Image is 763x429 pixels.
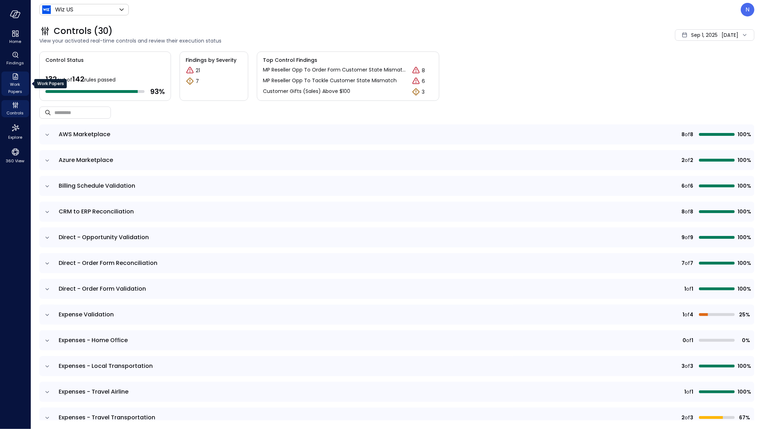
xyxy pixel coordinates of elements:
[59,336,128,344] span: Expenses - Home Office
[8,134,22,141] span: Explore
[691,388,693,396] span: 1
[263,56,433,64] span: Top Control Findings
[738,414,750,421] span: 67%
[422,78,425,85] p: 6
[263,66,406,75] p: MP Reseller Opp To Order Form Customer State Mismatch
[685,362,690,370] span: of
[684,388,686,396] span: 1
[741,3,754,16] div: Noy Vadai
[738,388,750,396] span: 100%
[54,25,113,37] span: Controls (30)
[44,260,51,267] button: expand row
[7,109,24,117] span: Controls
[681,208,685,216] span: 8
[738,259,750,267] span: 100%
[59,413,155,421] span: Expenses - Travel Transportation
[683,311,684,319] span: 1
[686,388,691,396] span: of
[681,362,685,370] span: 3
[186,77,194,85] div: Warning
[686,285,691,293] span: of
[196,78,199,85] p: 7
[422,67,425,74] p: 8
[59,156,113,164] span: Azure Marketplace
[150,87,165,96] span: 93 %
[746,5,750,14] p: N
[34,79,67,88] div: Work Papers
[44,363,51,370] button: expand row
[690,130,693,138] span: 8
[738,156,750,164] span: 100%
[738,362,750,370] span: 100%
[57,76,72,83] span: out of
[738,233,750,241] span: 100%
[4,81,26,95] span: Work Papers
[59,182,135,190] span: Billing Schedule Validation
[690,233,693,241] span: 9
[738,336,750,344] span: 0%
[412,88,420,96] div: Warning
[44,131,51,138] button: expand row
[72,74,84,84] span: 142
[44,286,51,293] button: expand row
[412,77,420,85] div: Critical
[6,157,25,164] span: 360 View
[1,50,29,67] div: Findings
[196,67,200,74] p: 21
[263,77,397,85] p: MP Reseller Opp To Tackle Customer State Mismatch
[59,207,134,216] span: CRM to ERP Reconciliation
[681,182,685,190] span: 6
[685,130,690,138] span: of
[685,208,690,216] span: of
[681,130,685,138] span: 8
[59,259,157,267] span: Direct - Order Form Reconciliation
[59,233,149,241] span: Direct - Opportunity Validation
[263,88,350,96] p: Customer Gifts (Sales) Above $100
[412,66,420,75] div: Critical
[44,389,51,396] button: expand row
[690,208,693,216] span: 8
[186,56,242,64] span: Findings by Severity
[42,5,51,14] img: Icon
[59,310,114,319] span: Expense Validation
[685,182,690,190] span: of
[45,74,57,84] span: 132
[691,31,718,39] span: Sep 1, 2025
[690,362,693,370] span: 3
[59,388,128,396] span: Expenses - Travel Airline
[685,259,690,267] span: of
[690,259,693,267] span: 7
[59,362,153,370] span: Expenses - Local Transportation
[59,130,110,138] span: AWS Marketplace
[1,100,29,117] div: Controls
[685,233,690,241] span: of
[39,37,557,45] span: View your activated real-time controls and review their execution status
[44,157,51,164] button: expand row
[690,156,693,164] span: 2
[738,311,750,319] span: 25%
[681,156,685,164] span: 2
[44,208,51,216] button: expand row
[186,66,194,75] div: Critical
[1,122,29,142] div: Explore
[55,5,73,14] p: Wiz US
[44,337,51,344] button: expand row
[738,130,750,138] span: 100%
[40,52,84,64] span: Control Status
[691,285,693,293] span: 1
[690,414,693,421] span: 3
[44,311,51,319] button: expand row
[690,311,693,319] span: 4
[686,336,691,344] span: of
[681,233,685,241] span: 9
[683,336,686,344] span: 0
[1,71,29,96] div: Work Papers
[684,311,690,319] span: of
[738,285,750,293] span: 100%
[691,336,693,344] span: 1
[1,29,29,46] div: Home
[6,59,24,66] span: Findings
[690,182,693,190] span: 6
[681,414,685,421] span: 2
[44,183,51,190] button: expand row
